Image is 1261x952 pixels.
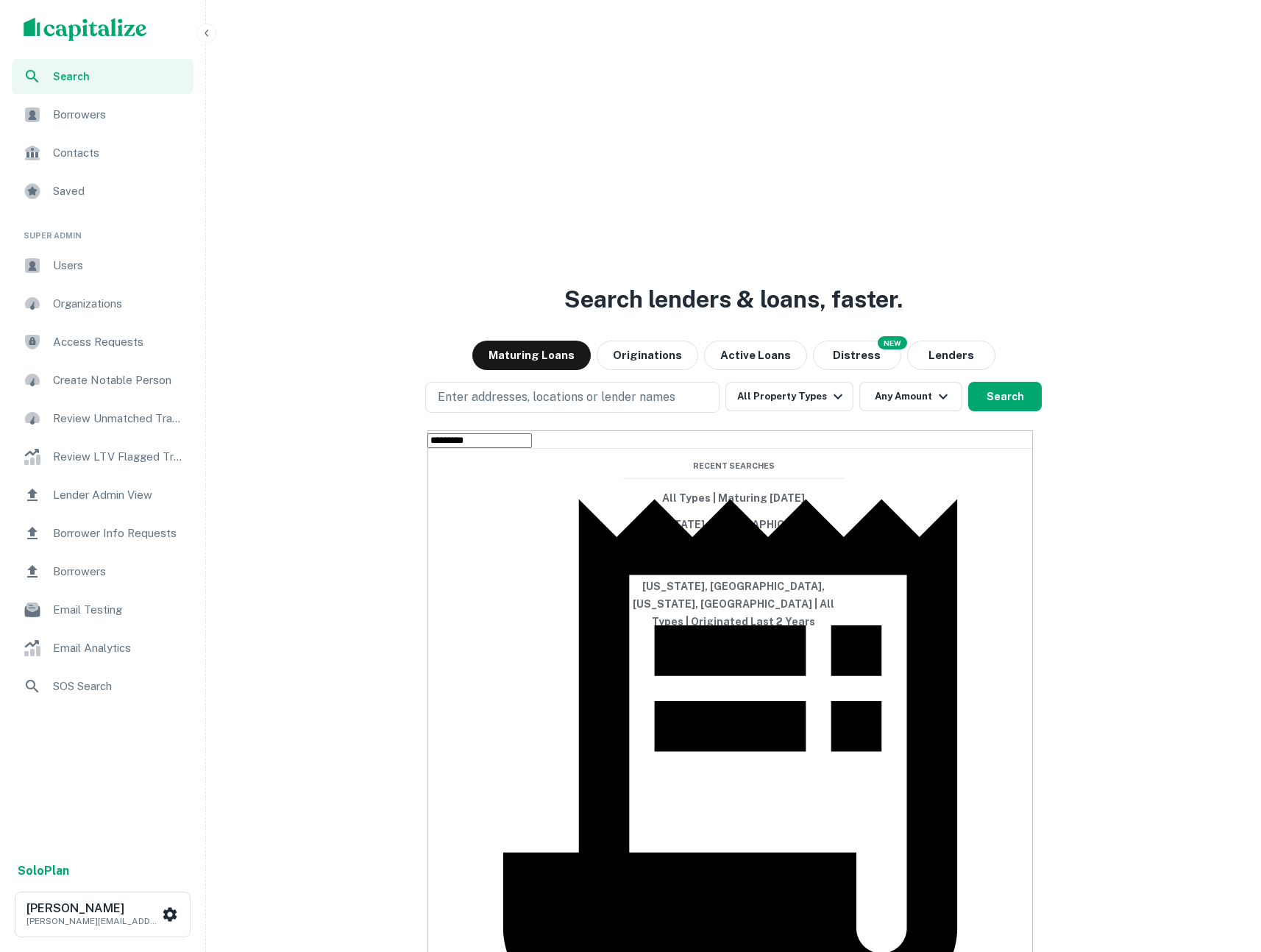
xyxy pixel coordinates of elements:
[968,382,1042,411] button: Search
[12,669,193,704] a: SOS Search
[12,630,193,666] a: Email Analytics
[12,477,193,513] a: Lender Admin View
[12,401,193,436] a: Review Unmatched Transactions
[53,678,185,695] span: SOS Search
[18,864,69,878] strong: Solo Plan
[12,97,193,132] a: Borrowers
[12,439,193,475] a: Review LTV Flagged Transactions
[438,388,675,406] p: Enter addresses, locations or lender names
[26,914,159,928] p: [PERSON_NAME][EMAIL_ADDRESS][DOMAIN_NAME]
[12,212,193,248] li: Super Admin
[12,59,193,94] a: Search
[12,554,193,589] a: Borrowers
[564,282,903,317] h3: Search lenders & loans, faster.
[53,333,185,351] span: Access Requests
[53,68,185,85] span: Search
[53,410,185,427] span: Review Unmatched Transactions
[18,862,69,880] a: SoloPlan
[15,892,191,937] button: [PERSON_NAME][PERSON_NAME][EMAIL_ADDRESS][DOMAIN_NAME]
[12,135,193,171] a: Contacts
[813,341,901,370] button: Search distressed loans with lien and other non-mortgage details.
[12,248,193,283] a: Users
[53,486,185,504] span: Lender Admin View
[53,106,185,124] span: Borrowers
[597,341,698,370] button: Originations
[878,336,907,349] div: NEW
[907,341,995,370] button: Lenders
[12,516,193,551] a: Borrower Info Requests
[725,382,853,411] button: All Property Types
[24,18,147,41] img: capitalize-logo.png
[704,341,807,370] button: Active Loans
[53,601,185,619] span: Email Testing
[53,144,185,162] span: Contacts
[12,592,193,628] a: Email Testing
[53,182,185,200] span: Saved
[12,286,193,322] a: Organizations
[26,903,159,914] h6: [PERSON_NAME]
[53,295,185,313] span: Organizations
[53,448,185,466] span: Review LTV Flagged Transactions
[12,363,193,398] a: Create Notable Person
[53,639,185,657] span: Email Analytics
[859,382,962,411] button: Any Amount
[472,341,591,370] button: Maturing Loans
[53,257,185,274] span: Users
[53,525,185,542] span: Borrower Info Requests
[1187,834,1261,905] iframe: Chat Widget
[425,382,720,413] button: Enter addresses, locations or lender names
[12,324,193,360] a: Access Requests
[12,174,193,209] a: Saved
[53,563,185,580] span: Borrowers
[53,372,185,389] span: Create Notable Person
